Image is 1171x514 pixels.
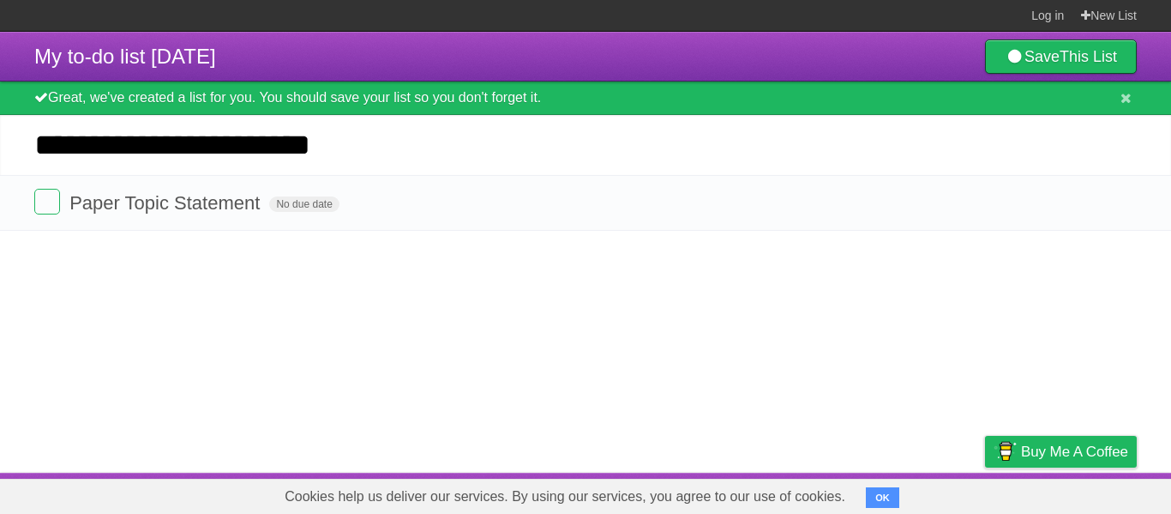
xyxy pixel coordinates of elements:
span: No due date [269,197,339,212]
a: About [757,477,793,510]
a: Terms [904,477,942,510]
span: Buy me a coffee [1021,437,1128,467]
span: Cookies help us deliver our services. By using our services, you agree to our use of cookies. [267,480,862,514]
a: Developers [814,477,883,510]
b: This List [1060,48,1117,65]
label: Done [34,189,60,215]
a: SaveThis List [985,39,1137,74]
img: Buy me a coffee [994,437,1017,466]
span: My to-do list [DATE] [34,45,216,68]
button: OK [866,487,899,508]
a: Suggest a feature [1029,477,1137,510]
a: Privacy [963,477,1007,510]
a: Buy me a coffee [985,436,1137,468]
span: Paper Topic Statement [69,192,264,214]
